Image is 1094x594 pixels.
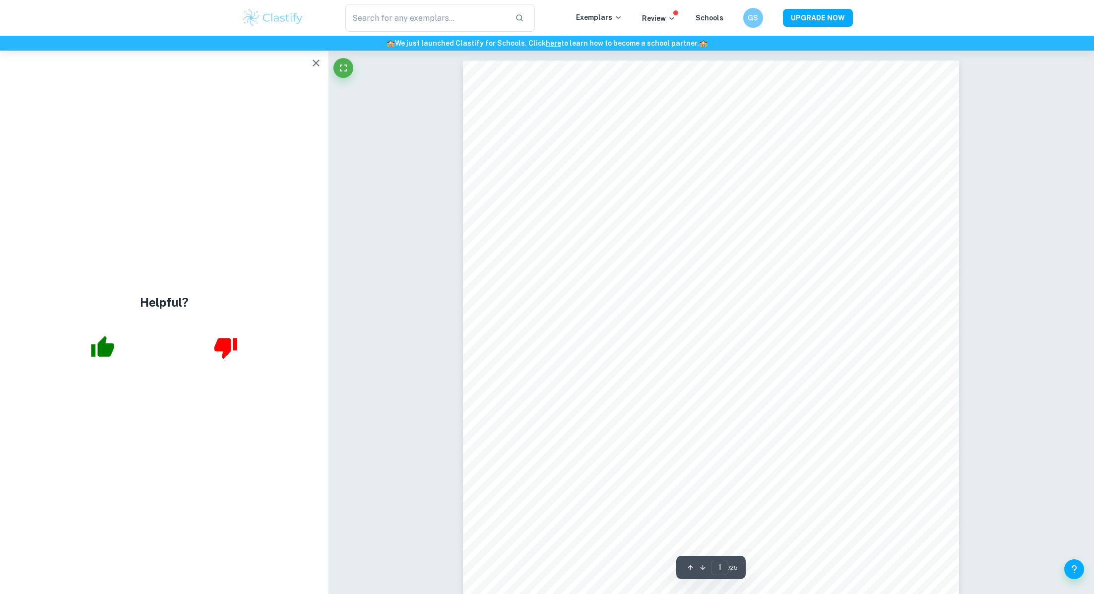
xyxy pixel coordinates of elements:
[747,12,759,23] h6: GS
[728,563,738,572] span: / 25
[576,12,622,23] p: Exemplars
[783,9,853,27] button: UPGRADE NOW
[642,13,676,24] p: Review
[345,4,508,32] input: Search for any exemplars...
[696,14,723,22] a: Schools
[699,39,708,47] span: 🏫
[2,38,1092,49] h6: We just launched Clastify for Schools. Click to learn how to become a school partner.
[386,39,395,47] span: 🏫
[333,58,353,78] button: Fullscreen
[140,293,189,311] h4: Helpful?
[743,8,763,28] button: GS
[1064,559,1084,579] button: Help and Feedback
[242,8,305,28] img: Clastify logo
[546,39,561,47] a: here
